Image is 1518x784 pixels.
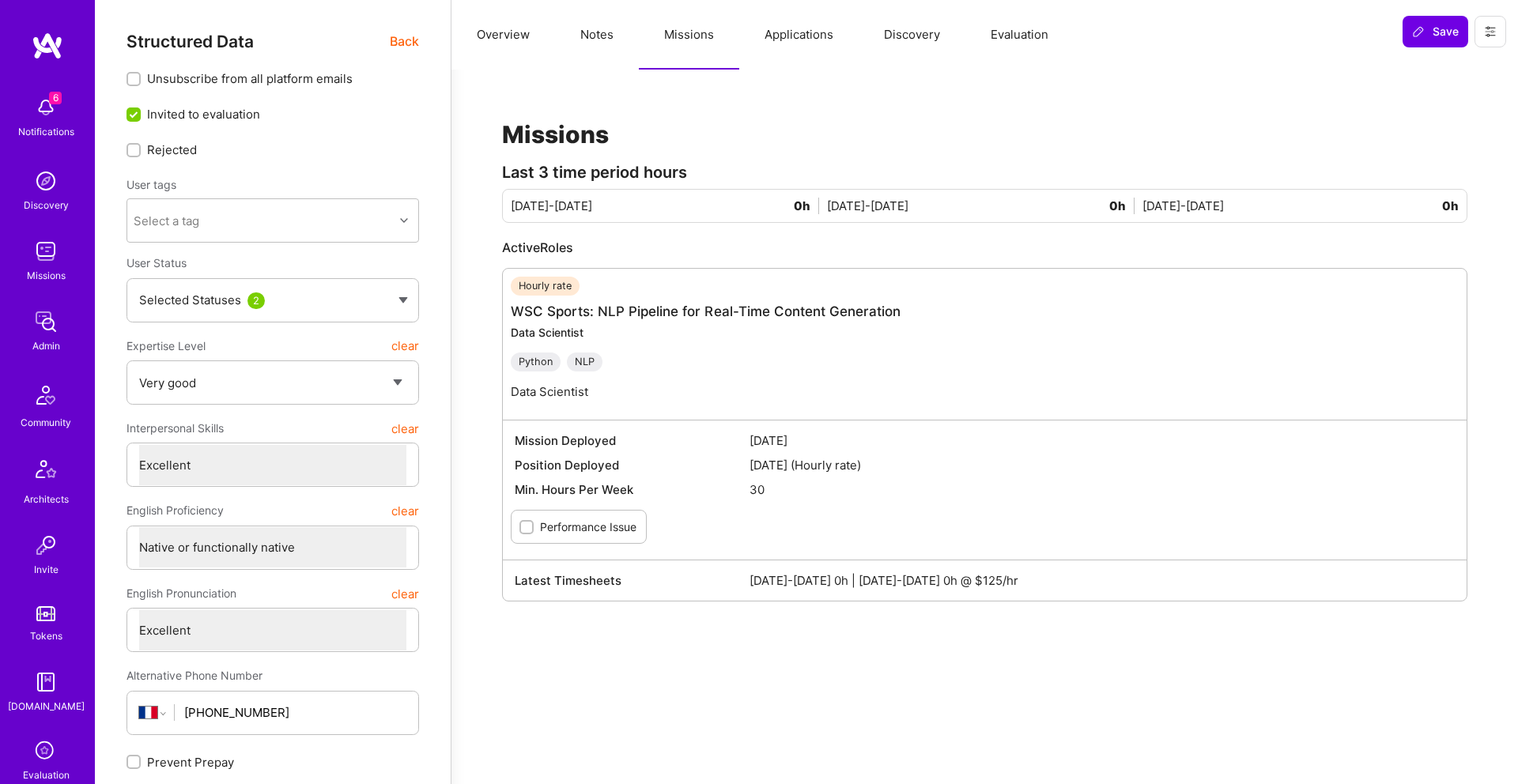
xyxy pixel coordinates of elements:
div: NLP [567,352,602,371]
div: [DATE]-[DATE] [827,198,1143,214]
span: Structured Data [126,32,254,51]
span: Rejected [147,141,197,158]
img: logo [32,32,63,60]
button: clear [391,496,419,525]
img: Community [27,376,65,414]
i: icon Chevron [400,217,408,224]
label: User tags [126,177,176,192]
i: icon SelectionTeam [31,737,61,767]
div: [DATE]-[DATE] [1142,198,1459,214]
span: English Proficiency [126,496,224,525]
div: Last 3 time period hours [502,164,1467,181]
div: Active Roles [502,239,1467,256]
img: Invite [30,530,62,561]
span: Position Deployed [515,457,750,473]
span: Min. Hours Per Week [515,481,750,498]
span: English Pronunciation [126,579,236,608]
div: [DATE]-[DATE] [511,198,827,214]
img: teamwork [30,236,62,267]
div: Python [511,352,561,371]
span: Alternative Phone Number [126,669,262,682]
span: 0h [794,198,819,214]
div: Evaluation [23,767,70,783]
button: Save [1403,16,1468,47]
div: Data Scientist [511,325,901,340]
span: Mission Deployed [515,432,750,449]
span: 0h [1442,198,1459,214]
p: Data Scientist [511,383,901,400]
span: [DATE] [750,432,1455,449]
div: Missions [27,267,66,284]
div: Notifications [18,123,74,140]
img: tokens [36,606,55,621]
div: 2 [247,292,265,309]
span: 6 [49,92,62,104]
a: WSC Sports: NLP Pipeline for Real-Time Content Generation [511,303,901,319]
span: Unsubscribe from all platform emails [147,70,353,87]
span: Save [1412,24,1459,40]
span: User Status [126,256,187,269]
label: Performance Issue [540,518,636,535]
button: clear [391,332,419,360]
div: Invite [34,561,59,578]
div: [DOMAIN_NAME] [8,698,85,714]
span: Interpersonal Skills [126,414,224,443]
button: clear [391,579,419,608]
h1: Missions [502,120,1467,149]
img: admin teamwork [30,306,62,337]
span: [DATE]-[DATE] 0h | [DATE]-[DATE] 0h @ $125/hr [750,572,1455,589]
div: Community [21,414,71,431]
span: 0h [1109,198,1135,214]
span: Prevent Prepay [147,754,234,771]
div: Discovery [24,197,69,213]
div: Admin [32,337,60,354]
span: Expertise Level [126,332,206,360]
span: 30 [750,481,1455,498]
span: Back [390,32,419,51]
div: Hourly rate [511,277,580,296]
img: Architects [27,453,65,491]
img: discovery [30,165,62,197]
img: guide book [30,666,62,698]
img: bell [30,92,62,123]
span: [DATE] (Hourly rate) [750,457,1455,473]
span: Selected Statuses [139,292,241,307]
div: Tokens [30,628,62,644]
div: Select a tag [134,213,199,229]
span: Latest Timesheets [515,572,750,589]
input: +1 (000) 000-0000 [184,692,406,733]
img: caret [398,297,408,303]
div: Architects [24,491,69,507]
span: Invited to evaluation [147,106,260,122]
button: clear [391,414,419,443]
